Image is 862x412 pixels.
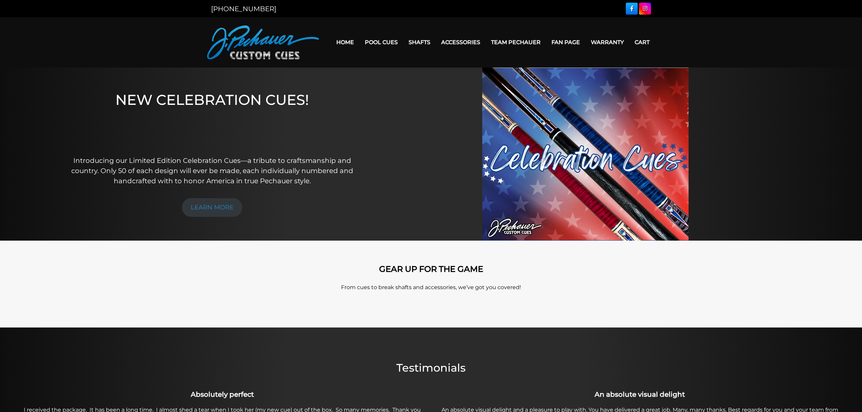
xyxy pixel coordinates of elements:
[403,34,436,51] a: Shafts
[238,283,624,292] p: From cues to break shafts and accessories, we’ve got you covered!
[359,34,403,51] a: Pool Cues
[207,25,319,59] img: Pechauer Custom Cues
[546,34,585,51] a: Fan Page
[182,198,242,217] a: LEARN MORE
[211,5,276,13] a: [PHONE_NUMBER]
[629,34,655,51] a: Cart
[331,34,359,51] a: Home
[435,389,845,399] h3: An absolute visual delight
[68,91,356,146] h1: NEW CELEBRATION CUES!
[436,34,486,51] a: Accessories
[585,34,629,51] a: Warranty
[379,264,483,274] strong: GEAR UP FOR THE GAME
[68,155,356,186] p: Introducing our Limited Edition Celebration Cues—a tribute to craftsmanship and country. Only 50 ...
[17,389,427,399] h3: Absolutely perfect
[486,34,546,51] a: Team Pechauer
